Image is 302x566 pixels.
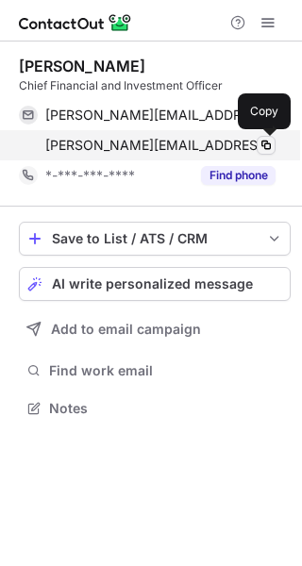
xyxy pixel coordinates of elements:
span: Find work email [49,362,283,379]
span: [PERSON_NAME][EMAIL_ADDRESS][DOMAIN_NAME] [45,137,276,154]
div: Chief Financial and Investment Officer [19,77,291,94]
span: Notes [49,400,283,417]
div: [PERSON_NAME] [19,57,145,75]
button: Notes [19,395,291,422]
button: AI write personalized message [19,267,291,301]
span: [PERSON_NAME][EMAIL_ADDRESS][DOMAIN_NAME] [45,107,261,124]
img: ContactOut v5.3.10 [19,11,132,34]
button: save-profile-one-click [19,222,291,256]
span: Add to email campaign [51,322,201,337]
button: Reveal Button [201,166,276,185]
div: Save to List / ATS / CRM [52,231,258,246]
span: AI write personalized message [52,276,253,291]
button: Add to email campaign [19,312,291,346]
button: Find work email [19,358,291,384]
